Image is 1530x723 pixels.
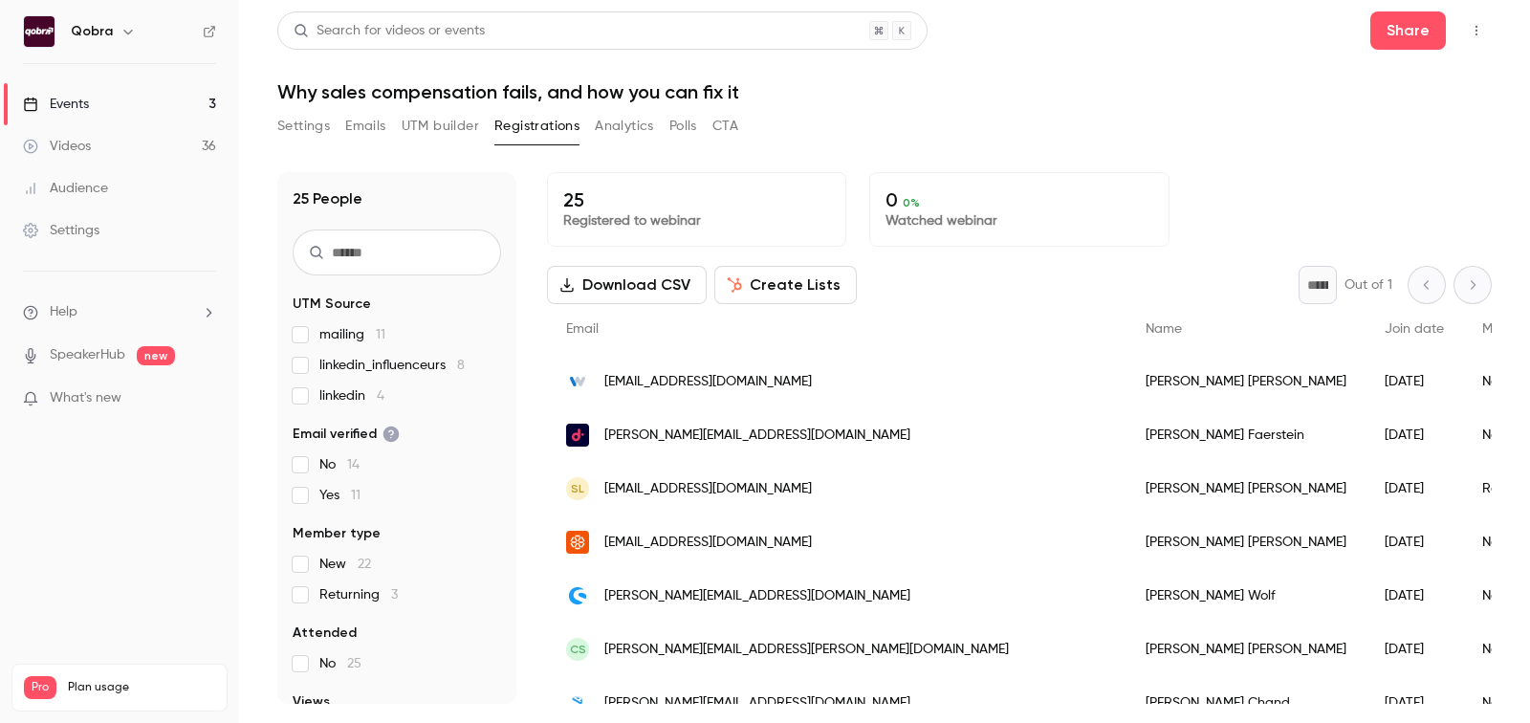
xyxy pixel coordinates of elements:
div: [DATE] [1366,623,1463,676]
button: Registrations [494,111,579,142]
span: [PERSON_NAME][EMAIL_ADDRESS][PERSON_NAME][DOMAIN_NAME] [604,640,1009,660]
span: SL [571,480,584,497]
div: [PERSON_NAME] [PERSON_NAME] [1126,462,1366,515]
a: SpeakerHub [50,345,125,365]
div: [PERSON_NAME] [PERSON_NAME] [1126,623,1366,676]
span: 8 [457,359,465,372]
span: new [137,346,175,365]
span: Returning [319,585,398,604]
span: Attended [293,624,357,643]
span: Help [50,302,77,322]
img: shopware.com [566,584,589,607]
span: mailing [319,325,385,344]
span: Name [1146,322,1182,336]
span: Views [293,692,330,712]
span: 3 [391,588,398,602]
span: No [319,654,361,673]
div: Videos [23,137,91,156]
h1: 25 People [293,187,362,210]
div: Audience [23,179,108,198]
span: What's new [50,388,121,408]
button: Emails [345,111,385,142]
span: 14 [347,458,360,471]
span: Yes [319,486,361,505]
span: Join date [1385,322,1444,336]
span: 11 [351,489,361,502]
button: Polls [669,111,697,142]
p: 0 [885,188,1152,211]
span: No [319,455,360,474]
span: [PERSON_NAME][EMAIL_ADDRESS][DOMAIN_NAME] [604,426,910,446]
span: Email verified [293,425,400,444]
div: [PERSON_NAME] Faerstein [1126,408,1366,462]
span: [EMAIL_ADDRESS][DOMAIN_NAME] [604,533,812,553]
div: [DATE] [1366,462,1463,515]
span: linkedin [319,386,384,405]
span: [PERSON_NAME][EMAIL_ADDRESS][DOMAIN_NAME] [604,693,910,713]
div: Search for videos or events [294,21,485,41]
img: kpler.com [566,531,589,554]
span: [EMAIL_ADDRESS][DOMAIN_NAME] [604,372,812,392]
div: [DATE] [1366,569,1463,623]
span: 11 [376,328,385,341]
img: instawork.com [566,370,589,393]
span: 25 [347,657,361,670]
span: [EMAIL_ADDRESS][DOMAIN_NAME] [604,479,812,499]
button: Analytics [595,111,654,142]
span: Pro [24,676,56,699]
span: [PERSON_NAME][EMAIL_ADDRESS][DOMAIN_NAME] [604,586,910,606]
p: Watched webinar [885,211,1152,230]
div: [PERSON_NAME] Wolf [1126,569,1366,623]
span: Member type [293,524,381,543]
span: 22 [358,558,371,571]
div: [DATE] [1366,408,1463,462]
img: Qobra [24,16,55,47]
span: UTM Source [293,295,371,314]
span: 4 [377,389,384,403]
div: Events [23,95,89,114]
button: CTA [712,111,738,142]
div: [DATE] [1366,515,1463,569]
span: New [319,555,371,574]
button: Create Lists [714,266,857,304]
div: [PERSON_NAME] [PERSON_NAME] [1126,355,1366,408]
button: UTM builder [402,111,479,142]
span: Email [566,322,599,336]
li: help-dropdown-opener [23,302,216,322]
p: Registered to webinar [563,211,830,230]
button: Share [1370,11,1446,50]
p: Out of 1 [1344,275,1392,295]
button: Download CSV [547,266,707,304]
h1: Why sales compensation fails, and how you can fix it [277,80,1492,103]
span: 0 % [903,196,920,209]
div: [PERSON_NAME] [PERSON_NAME] [1126,515,1366,569]
span: Plan usage [68,680,215,695]
img: pushpress.com [566,691,589,714]
img: doit.com [566,424,589,447]
h6: Qobra [71,22,113,41]
span: CS [570,641,586,658]
p: 25 [563,188,830,211]
div: [DATE] [1366,355,1463,408]
span: linkedin_influenceurs [319,356,465,375]
div: Settings [23,221,99,240]
button: Settings [277,111,330,142]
